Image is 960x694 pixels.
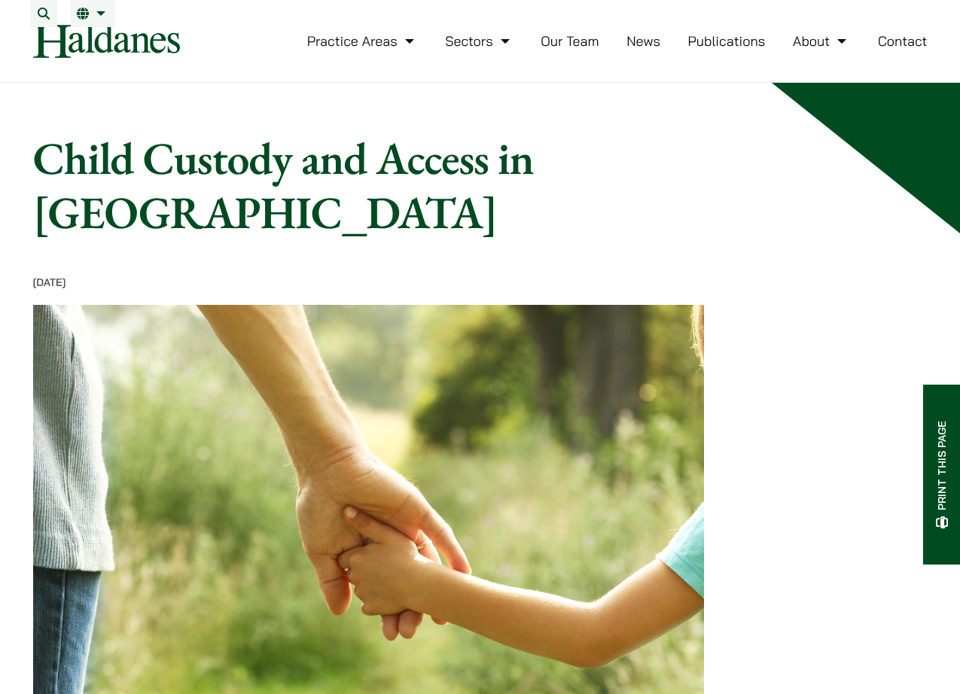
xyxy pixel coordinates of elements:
[307,32,418,50] a: Practice Areas
[793,32,850,50] a: About
[445,32,513,50] a: Sectors
[626,32,660,50] a: News
[33,131,815,239] h1: Child Custody and Access in [GEOGRAPHIC_DATA]
[878,32,928,50] a: Contact
[541,32,599,50] a: Our Team
[33,275,66,289] time: [DATE]
[33,24,180,58] img: Logo of Haldanes
[688,32,766,50] a: Publications
[77,8,109,20] a: EN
